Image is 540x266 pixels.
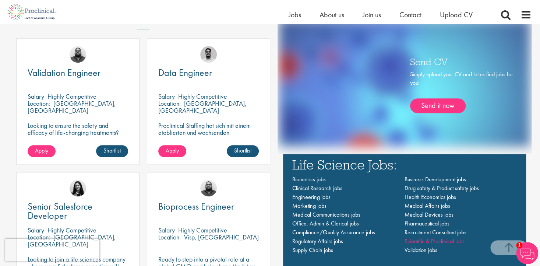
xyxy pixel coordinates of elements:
[158,233,181,241] span: Location:
[405,175,466,183] a: Business Development jobs
[5,239,99,261] iframe: reCAPTCHA
[166,147,179,154] span: Apply
[292,175,326,183] a: Biometrics jobs
[28,92,44,101] span: Salary
[158,68,259,77] a: Data Engineer
[158,92,175,101] span: Salary
[47,92,96,101] p: Highly Competitive
[292,175,517,255] nav: Main navigation
[178,92,227,101] p: Highly Competitive
[200,180,217,196] img: Ashley Bennett
[28,200,92,222] span: Senior Salesforce Developer
[292,202,327,210] a: Marketing jobs
[47,226,96,234] p: Highly Competitive
[405,193,456,201] a: Health Economics jobs
[410,70,513,113] div: Simply upload your CV and let us find jobs for you!
[28,145,56,157] a: Apply
[405,246,437,254] a: Validation jobs
[289,10,301,20] a: Jobs
[410,57,513,66] h3: Send CV
[96,145,128,157] a: Shortlist
[158,145,186,157] a: Apply
[292,228,375,236] a: Compliance/Quality Assurance jobs
[292,158,517,171] h3: Life Science Jobs:
[279,20,530,146] img: one
[70,46,86,63] img: Ashley Bennett
[320,10,344,20] a: About us
[158,202,259,211] a: Bioprocess Engineer
[200,46,217,63] img: Timothy Deschamps
[28,99,116,115] p: [GEOGRAPHIC_DATA], [GEOGRAPHIC_DATA]
[410,98,466,113] a: Send it now
[28,68,128,77] a: Validation Engineer
[405,237,465,245] a: Scientific & Preclinical jobs
[405,220,449,227] a: Pharmaceutical jobs
[158,226,175,234] span: Salary
[28,226,44,234] span: Salary
[292,246,333,254] a: Supply Chain jobs
[158,122,259,164] p: Proclinical Staffing hat sich mit einem etablierten und wachsenden [PERSON_NAME] IT-Dienstleister...
[184,233,259,241] p: Visp, [GEOGRAPHIC_DATA]
[70,180,86,196] img: Indre Stankeviciute
[28,66,100,79] span: Validation Engineer
[35,147,48,154] span: Apply
[292,237,343,245] a: Regulatory Affairs jobs
[158,66,212,79] span: Data Engineer
[28,202,128,220] a: Senior Salesforce Developer
[28,233,50,241] span: Location:
[292,220,359,227] a: Office, Admin & Clerical jobs
[292,184,342,192] a: Clinical Research jobs
[292,193,331,201] a: Engineering jobs
[405,202,450,210] a: Medical Affairs jobs
[158,99,247,115] p: [GEOGRAPHIC_DATA], [GEOGRAPHIC_DATA]
[405,228,466,236] a: Recruitment Consultant jobs
[399,10,421,20] a: Contact
[363,10,381,20] a: Join us
[227,145,259,157] a: Shortlist
[516,242,522,248] span: 1
[405,184,479,192] a: Drug safety & Product safety jobs
[516,242,538,264] img: Chatbot
[28,99,50,108] span: Location:
[440,10,473,20] a: Upload CV
[405,211,453,218] a: Medical Devices jobs
[292,211,360,218] a: Medical Communications jobs
[158,200,234,213] span: Bioprocess Engineer
[158,99,181,108] span: Location:
[178,226,227,234] p: Highly Competitive
[28,122,128,164] p: Looking to ensure the safety and efficacy of life-changing treatments? Step into a key role with ...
